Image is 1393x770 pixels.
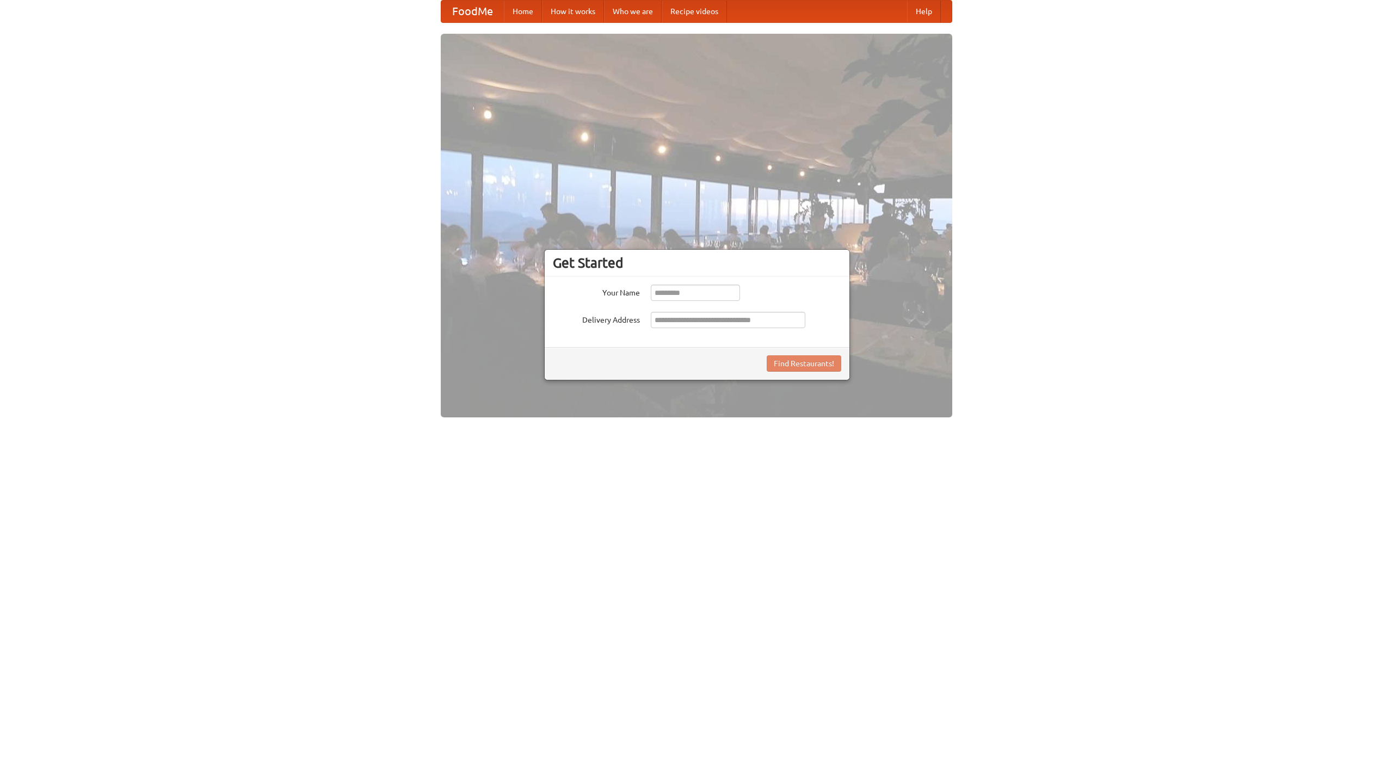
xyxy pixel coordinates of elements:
h3: Get Started [553,255,841,271]
button: Find Restaurants! [767,355,841,372]
a: Help [907,1,941,22]
a: Home [504,1,542,22]
a: Who we are [604,1,662,22]
a: Recipe videos [662,1,727,22]
a: FoodMe [441,1,504,22]
a: How it works [542,1,604,22]
label: Your Name [553,285,640,298]
label: Delivery Address [553,312,640,325]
